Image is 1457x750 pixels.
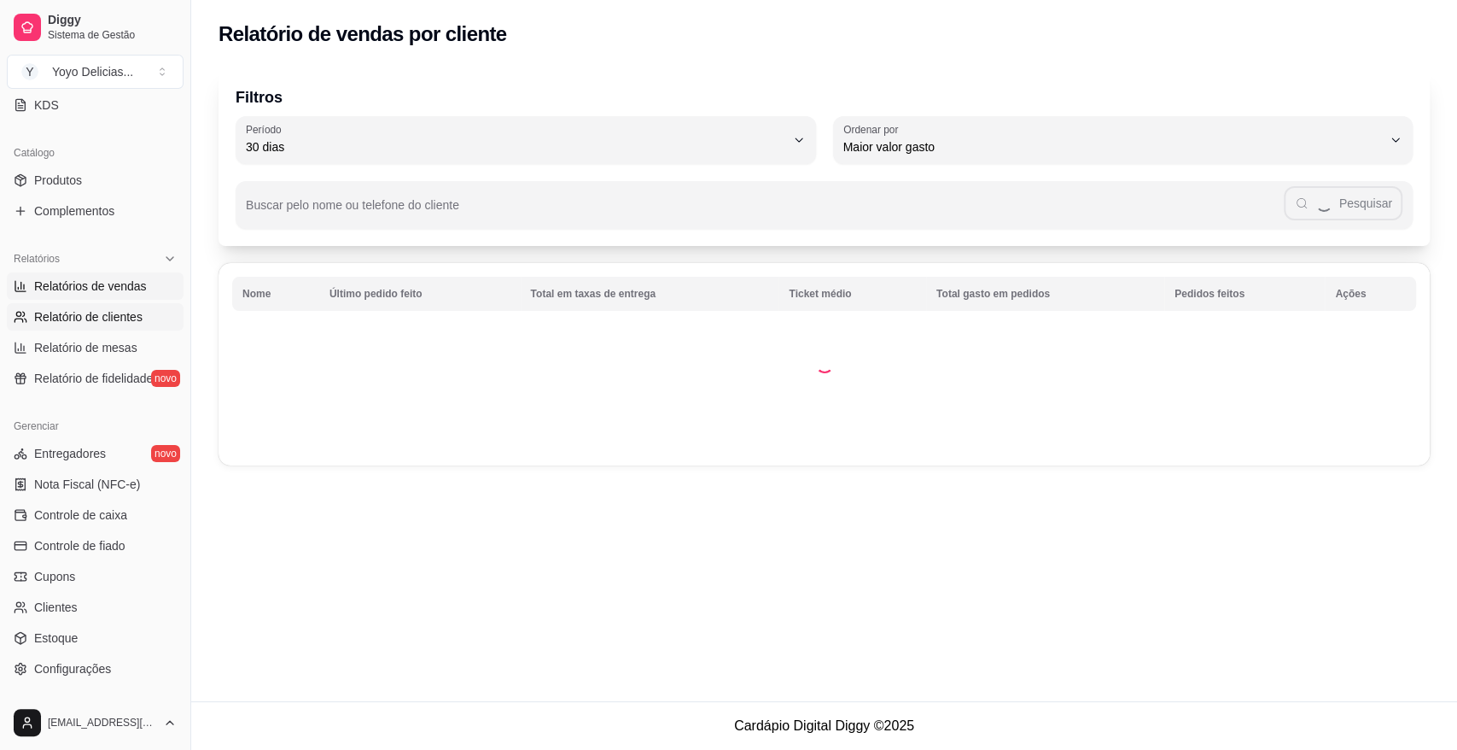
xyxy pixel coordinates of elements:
a: DiggySistema de Gestão [7,7,184,48]
label: Período [246,122,287,137]
div: Catálogo [7,139,184,167]
label: Ordenar por [843,122,904,137]
span: Configurações [34,660,111,677]
a: Controle de fiado [7,532,184,560]
div: Gerenciar [7,413,184,440]
div: Loading [816,356,833,373]
span: Maior valor gasto [843,138,1383,155]
span: Estoque [34,630,78,647]
input: Buscar pelo nome ou telefone do cliente [246,203,1284,220]
span: Entregadores [34,445,106,462]
button: Select a team [7,55,184,89]
span: Nota Fiscal (NFC-e) [34,476,140,493]
span: Relatório de mesas [34,339,137,356]
div: Yoyo Delicias ... [52,63,133,80]
a: Entregadoresnovo [7,440,184,467]
span: Relatório de clientes [34,308,143,325]
span: Y [21,63,38,80]
a: Nota Fiscal (NFC-e) [7,471,184,498]
a: Estoque [7,624,184,652]
button: [EMAIL_ADDRESS][DOMAIN_NAME] [7,702,184,743]
span: Complementos [34,202,114,220]
a: Relatórios de vendas [7,272,184,300]
span: Relatórios [14,252,60,266]
span: Sistema de Gestão [48,28,177,42]
a: Configurações [7,655,184,683]
span: 30 dias [246,138,785,155]
span: Cupons [34,568,75,585]
a: Complementos [7,197,184,225]
a: Relatório de fidelidadenovo [7,365,184,392]
p: Filtros [236,85,1413,109]
a: Clientes [7,594,184,621]
button: Ordenar porMaior valor gasto [833,116,1413,164]
a: Controle de caixa [7,501,184,529]
a: Relatório de clientes [7,303,184,331]
a: Cupons [7,563,184,590]
span: Diggy [48,13,177,28]
a: Relatório de mesas [7,334,184,361]
h2: Relatório de vendas por cliente [219,21,507,48]
span: Controle de fiado [34,537,125,554]
span: Controle de caixa [34,507,127,524]
span: Produtos [34,172,82,189]
button: Período30 dias [236,116,816,164]
span: Relatórios de vendas [34,278,147,295]
a: Produtos [7,167,184,194]
span: Clientes [34,599,78,616]
span: Relatório de fidelidade [34,370,153,387]
span: [EMAIL_ADDRESS][DOMAIN_NAME] [48,716,156,729]
footer: Cardápio Digital Diggy © 2025 [191,701,1457,750]
span: KDS [34,97,59,114]
a: KDS [7,91,184,119]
